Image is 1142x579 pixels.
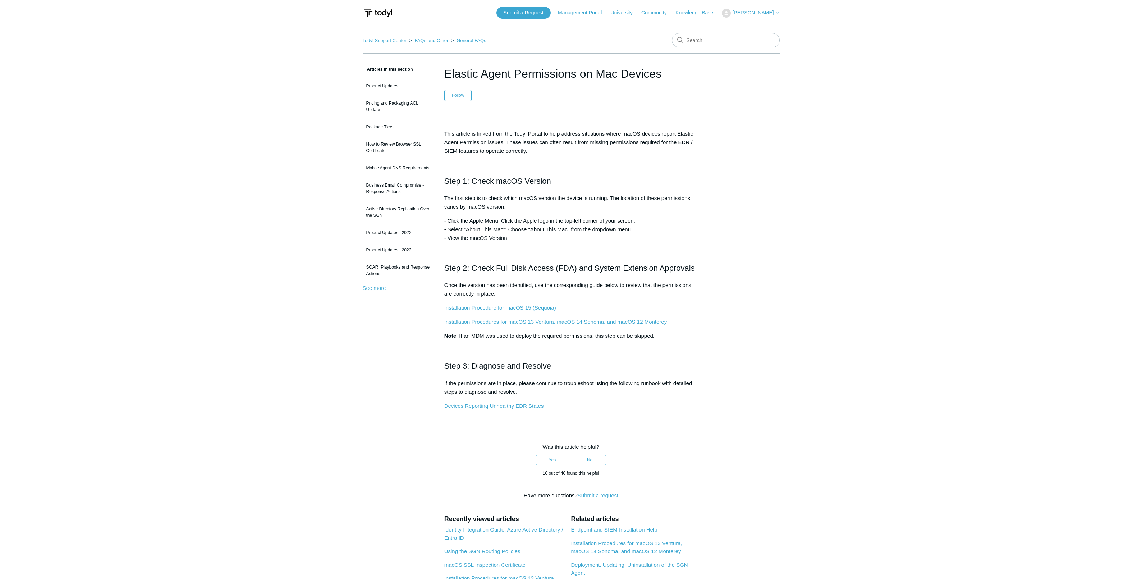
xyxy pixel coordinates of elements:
[363,38,408,43] li: Todyl Support Center
[578,492,618,498] a: Submit a request
[444,548,520,554] a: Using the SGN Routing Policies
[536,455,568,465] button: This article was helpful
[496,7,551,19] a: Submit a Request
[444,360,698,372] h2: Step 3: Diagnose and Resolve
[450,38,486,43] li: General FAQs
[444,129,698,155] p: This article is linked from the Todyl Portal to help address situations where macOS devices repor...
[363,260,434,281] a: SOAR: Playbooks and Response Actions
[363,96,434,117] a: Pricing and Packaging ACL Update
[444,333,456,339] strong: Note
[558,9,609,17] a: Management Portal
[363,243,434,257] a: Product Updates | 2023
[732,10,774,15] span: [PERSON_NAME]
[444,492,698,500] div: Have more questions?
[444,194,698,211] p: The first step is to check which macOS version the device is running. The location of these permi...
[444,319,667,325] a: Installation Procedures for macOS 13 Ventura, macOS 14 Sonoma, and macOS 12 Monterey
[363,120,434,134] a: Package Tiers
[444,332,698,340] p: : If an MDM was used to deploy the required permissions, this step can be skipped.
[571,526,657,533] a: Endpoint and SIEM Installation Help
[444,65,698,82] h1: Elastic Agent Permissions on Mac Devices
[444,175,698,187] h2: Step 1: Check macOS Version
[571,514,698,524] h2: Related articles
[444,562,526,568] a: macOS SSL Inspection Certificate
[457,38,486,43] a: General FAQs
[363,6,393,20] img: Todyl Support Center Help Center home page
[444,514,564,524] h2: Recently viewed articles
[363,38,407,43] a: Todyl Support Center
[444,216,698,242] p: - Click the Apple Menu: Click the Apple logo in the top-left corner of your screen. - Select "Abo...
[444,526,563,541] a: Identity Integration Guide: Azure Active Directory / Entra ID
[444,305,556,311] a: Installation Procedure for macOS 15 (Sequoia)
[363,161,434,175] a: Mobile Agent DNS Requirements
[444,281,698,298] p: Once the version has been identified, use the corresponding guide below to review that the permis...
[675,9,720,17] a: Knowledge Base
[363,202,434,222] a: Active Directory Replication Over the SGN
[414,38,448,43] a: FAQs and Other
[444,90,472,101] button: Follow Article
[672,33,780,47] input: Search
[641,9,674,17] a: Community
[571,540,682,555] a: Installation Procedures for macOS 13 Ventura, macOS 14 Sonoma, and macOS 12 Monterey
[363,285,386,291] a: See more
[574,455,606,465] button: This article was not helpful
[722,9,779,18] button: [PERSON_NAME]
[543,471,599,476] span: 10 out of 40 found this helpful
[363,178,434,199] a: Business Email Compromise - Response Actions
[363,67,413,72] span: Articles in this section
[363,79,434,93] a: Product Updates
[444,379,698,396] p: If the permissions are in place, please continue to troubleshoot using the following runbook with...
[543,444,600,450] span: Was this article helpful?
[444,262,698,274] h2: Step 2: Check Full Disk Access (FDA) and System Extension Approvals
[610,9,639,17] a: University
[408,38,450,43] li: FAQs and Other
[363,137,434,158] a: How to Review Browser SSL Certificate
[571,562,688,576] a: Deployment, Updating, Uninstallation of the SGN Agent
[444,403,544,409] a: Devices Reporting Unhealthy EDR States
[363,226,434,240] a: Product Updates | 2022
